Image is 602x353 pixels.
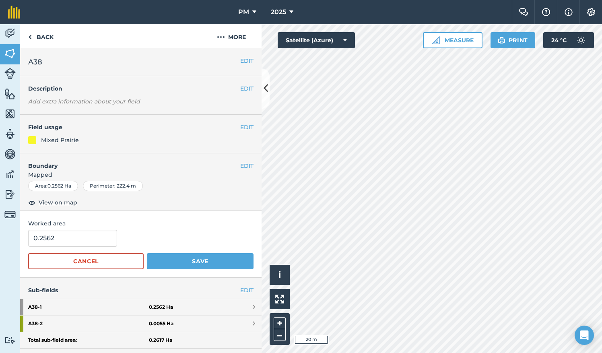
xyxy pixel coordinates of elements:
[20,316,262,332] a: A38-20.0055 Ha
[4,148,16,160] img: svg+xml;base64,PD94bWwgdmVyc2lvbj0iMS4wIiBlbmNvZGluZz0idXRmLTgiPz4KPCEtLSBHZW5lcmF0b3I6IEFkb2JlIE...
[240,286,254,295] a: EDIT
[240,56,254,65] button: EDIT
[4,168,16,180] img: svg+xml;base64,PD94bWwgdmVyc2lvbj0iMS4wIiBlbmNvZGluZz0idXRmLTgiPz4KPCEtLSBHZW5lcmF0b3I6IEFkb2JlIE...
[8,6,20,19] img: fieldmargin Logo
[270,265,290,285] button: i
[551,32,567,48] span: 24 ° C
[586,8,596,16] img: A cog icon
[4,47,16,60] img: svg+xml;base64,PHN2ZyB4bWxucz0iaHR0cDovL3d3dy53My5vcmcvMjAwMC9zdmciIHdpZHRoPSI1NiIgaGVpZ2h0PSI2MC...
[149,304,173,310] strong: 0.2562 Ha
[238,7,249,17] span: PM
[28,123,240,132] h4: Field usage
[28,198,35,207] img: svg+xml;base64,PHN2ZyB4bWxucz0iaHR0cDovL3d3dy53My5vcmcvMjAwMC9zdmciIHdpZHRoPSIxOCIgaGVpZ2h0PSIyNC...
[201,24,262,48] button: More
[28,316,149,332] strong: A38 - 2
[278,270,281,280] span: i
[491,32,536,48] button: Print
[432,36,440,44] img: Ruler icon
[4,108,16,120] img: svg+xml;base64,PHN2ZyB4bWxucz0iaHR0cDovL3d3dy53My5vcmcvMjAwMC9zdmciIHdpZHRoPSI1NiIgaGVpZ2h0PSI2MC...
[20,170,262,179] span: Mapped
[28,32,32,42] img: svg+xml;base64,PHN2ZyB4bWxucz0iaHR0cDovL3d3dy53My5vcmcvMjAwMC9zdmciIHdpZHRoPSI5IiBoZWlnaHQ9IjI0Ii...
[275,295,284,303] img: Four arrows, one pointing top left, one top right, one bottom right and the last bottom left
[20,286,262,295] h4: Sub-fields
[274,317,286,329] button: +
[217,32,225,42] img: svg+xml;base64,PHN2ZyB4bWxucz0iaHR0cDovL3d3dy53My5vcmcvMjAwMC9zdmciIHdpZHRoPSIyMCIgaGVpZ2h0PSIyNC...
[4,68,16,79] img: svg+xml;base64,PD94bWwgdmVyc2lvbj0iMS4wIiBlbmNvZGluZz0idXRmLTgiPz4KPCEtLSBHZW5lcmF0b3I6IEFkb2JlIE...
[149,337,172,343] strong: 0.2617 Ha
[240,123,254,132] button: EDIT
[274,329,286,341] button: –
[20,153,240,170] h4: Boundary
[28,56,42,68] span: A38
[28,337,149,343] strong: Total sub-field area:
[240,84,254,93] button: EDIT
[4,27,16,39] img: svg+xml;base64,PD94bWwgdmVyc2lvbj0iMS4wIiBlbmNvZGluZz0idXRmLTgiPz4KPCEtLSBHZW5lcmF0b3I6IEFkb2JlIE...
[149,320,173,327] strong: 0.0055 Ha
[543,32,594,48] button: 24 °C
[28,299,149,315] strong: A38 - 1
[41,136,79,145] div: Mixed Prairie
[240,161,254,170] button: EDIT
[575,326,594,345] div: Open Intercom Messenger
[541,8,551,16] img: A question mark icon
[423,32,482,48] button: Measure
[498,35,505,45] img: svg+xml;base64,PHN2ZyB4bWxucz0iaHR0cDovL3d3dy53My5vcmcvMjAwMC9zdmciIHdpZHRoPSIxOSIgaGVpZ2h0PSIyNC...
[28,253,144,269] button: Cancel
[4,88,16,100] img: svg+xml;base64,PHN2ZyB4bWxucz0iaHR0cDovL3d3dy53My5vcmcvMjAwMC9zdmciIHdpZHRoPSI1NiIgaGVpZ2h0PSI2MC...
[20,24,62,48] a: Back
[519,8,528,16] img: Two speech bubbles overlapping with the left bubble in the forefront
[83,181,143,191] div: Perimeter : 222.4 m
[147,253,254,269] button: Save
[4,209,16,220] img: svg+xml;base64,PD94bWwgdmVyc2lvbj0iMS4wIiBlbmNvZGluZz0idXRmLTgiPz4KPCEtLSBHZW5lcmF0b3I6IEFkb2JlIE...
[28,219,254,228] span: Worked area
[20,299,262,315] a: A38-10.2562 Ha
[4,336,16,344] img: svg+xml;base64,PD94bWwgdmVyc2lvbj0iMS4wIiBlbmNvZGluZz0idXRmLTgiPz4KPCEtLSBHZW5lcmF0b3I6IEFkb2JlIE...
[28,98,140,105] em: Add extra information about your field
[565,7,573,17] img: svg+xml;base64,PHN2ZyB4bWxucz0iaHR0cDovL3d3dy53My5vcmcvMjAwMC9zdmciIHdpZHRoPSIxNyIgaGVpZ2h0PSIxNy...
[28,198,77,207] button: View on map
[28,84,254,93] h4: Description
[573,32,589,48] img: svg+xml;base64,PD94bWwgdmVyc2lvbj0iMS4wIiBlbmNvZGluZz0idXRmLTgiPz4KPCEtLSBHZW5lcmF0b3I6IEFkb2JlIE...
[278,32,355,48] button: Satellite (Azure)
[271,7,286,17] span: 2025
[39,198,77,207] span: View on map
[28,181,78,191] div: Area : 0.2562 Ha
[4,128,16,140] img: svg+xml;base64,PD94bWwgdmVyc2lvbj0iMS4wIiBlbmNvZGluZz0idXRmLTgiPz4KPCEtLSBHZW5lcmF0b3I6IEFkb2JlIE...
[4,188,16,200] img: svg+xml;base64,PD94bWwgdmVyc2lvbj0iMS4wIiBlbmNvZGluZz0idXRmLTgiPz4KPCEtLSBHZW5lcmF0b3I6IEFkb2JlIE...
